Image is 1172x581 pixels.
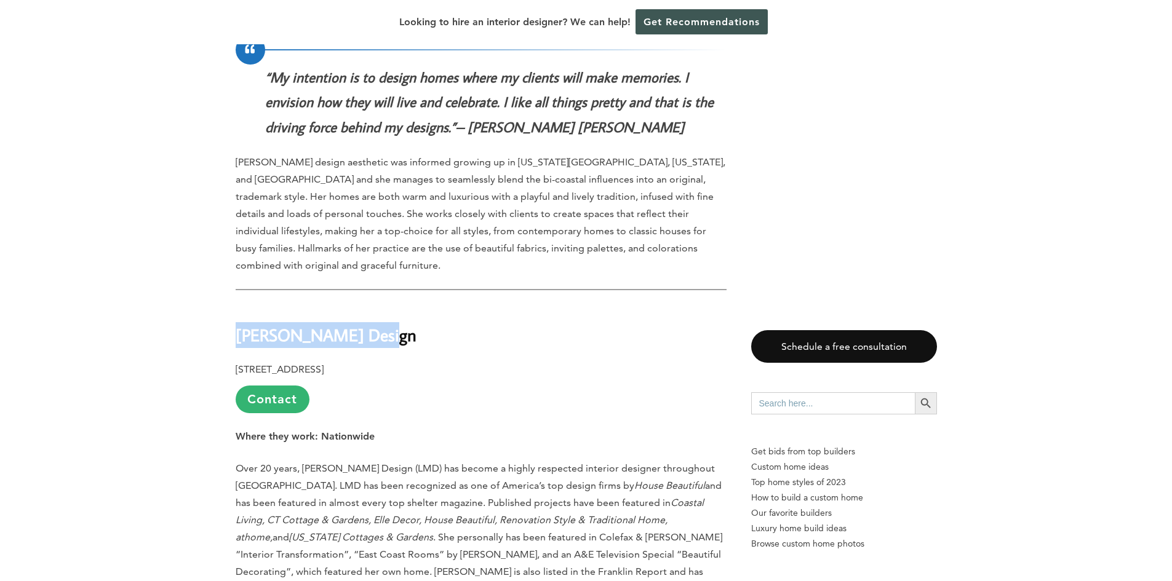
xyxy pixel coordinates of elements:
[236,154,727,274] p: [PERSON_NAME] design aesthetic was informed growing up in [US_STATE][GEOGRAPHIC_DATA], [US_STATE]...
[919,397,933,410] svg: Search
[236,497,704,543] em: Coastal Living, CT Cottage & Gardens, Elle Decor, House Beautiful, Renovation Style & Traditional...
[751,521,937,536] a: Luxury home build ideas
[289,531,433,543] em: [US_STATE] Cottages & Gardens
[456,117,684,136] em: – [PERSON_NAME] [PERSON_NAME]
[236,361,727,413] p: [STREET_ADDRESS]
[236,324,417,346] strong: [PERSON_NAME] Design
[265,68,714,136] em: “My intention is to design homes where my clients will make memories. I envision how they will li...
[751,536,937,551] a: Browse custom home photos
[751,444,937,459] p: Get bids from top builders
[751,392,915,414] input: Search here...
[236,430,375,442] strong: Where they work: Nationwide
[751,459,937,475] a: Custom home ideas
[751,475,937,490] a: Top home styles of 2023
[636,9,768,34] a: Get Recommendations
[751,505,937,521] a: Our favorite builders
[751,330,937,363] a: Schedule a free consultation
[751,490,937,505] a: How to build a custom home
[236,385,309,413] a: Contact
[634,480,705,491] em: House Beautiful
